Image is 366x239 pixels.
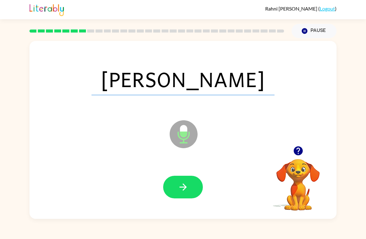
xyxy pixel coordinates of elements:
span: [PERSON_NAME] [91,63,274,95]
div: ( ) [265,6,337,11]
img: Literably [29,2,64,16]
video: Your browser must support playing .mp4 files to use Literably. Please try using another browser. [267,149,329,211]
span: Rahni [PERSON_NAME] [265,6,318,11]
button: Pause [292,24,337,38]
a: Logout [320,6,335,11]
